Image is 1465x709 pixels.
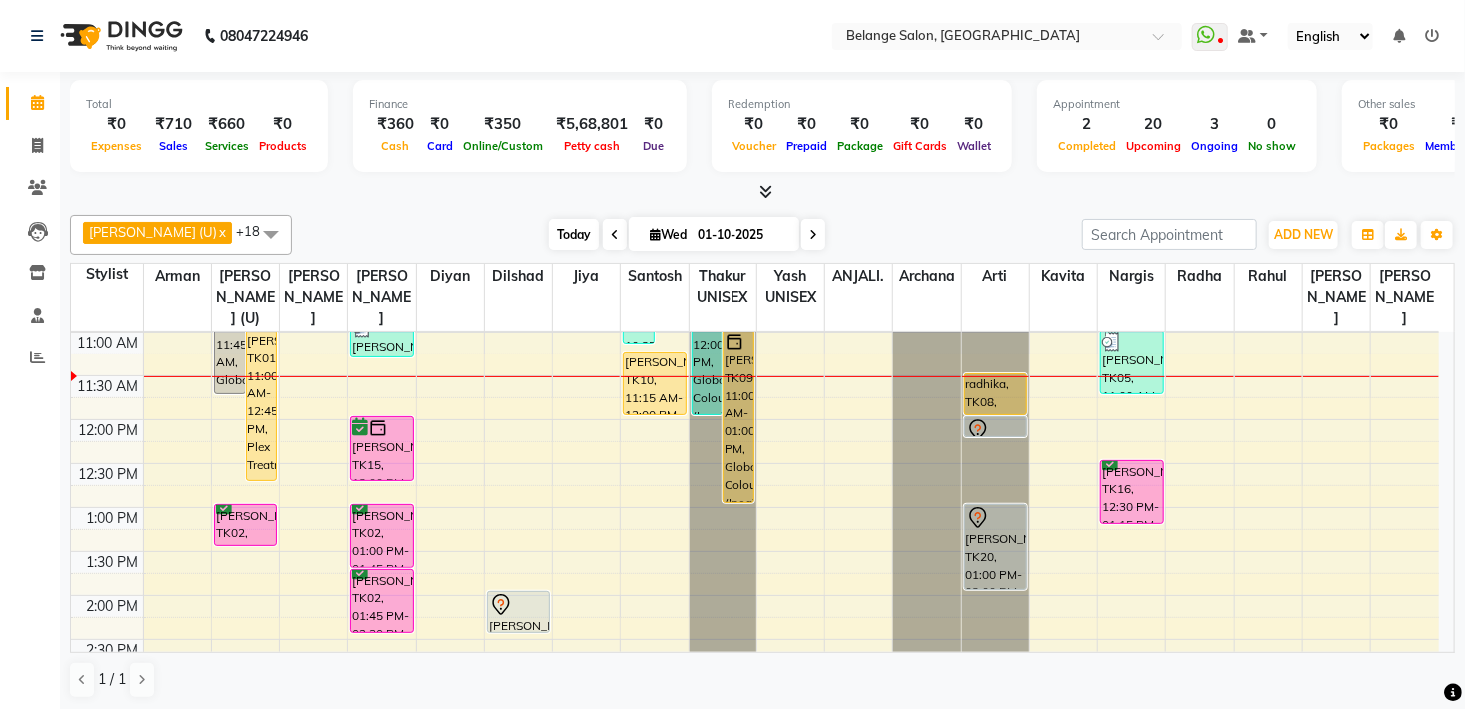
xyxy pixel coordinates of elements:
[75,464,143,485] div: 12:30 PM
[1371,264,1439,331] span: [PERSON_NAME]
[1101,461,1163,523] div: [PERSON_NAME], TK16, 12:30 PM-01:15 PM, Chocolate wax - Any One (Full Arms/Half legs/Half back/Ha...
[74,376,143,397] div: 11:30 AM
[71,264,143,285] div: Stylist
[74,333,143,354] div: 11:00 AM
[1358,113,1420,136] div: ₹0
[559,139,625,153] span: Petty cash
[757,264,824,310] span: Yash UNISEX
[553,264,620,289] span: Jiya
[1186,139,1243,153] span: Ongoing
[1166,264,1233,289] span: Radha
[638,139,669,153] span: Due
[1235,264,1302,289] span: Rahul
[893,264,960,289] span: Archana
[351,317,413,356] div: [PERSON_NAME], TK21, 10:50 AM-11:20 AM, Hair wash - Medium - (F) (₹500)
[548,113,636,136] div: ₹5,68,801
[832,139,888,153] span: Package
[1101,331,1163,393] div: [PERSON_NAME], TK05, 11:00 AM-11:45 AM, Chocolate wax - Any One (Full Arms/Half legs/Half back/Ha...
[83,508,143,529] div: 1:00 PM
[215,505,277,545] div: [PERSON_NAME], TK02, 01:00 PM-01:30 PM, Hair wash - Medium - (F)
[89,224,217,240] span: [PERSON_NAME] (U)
[1269,221,1338,249] button: ADD NEW
[1121,113,1186,136] div: 20
[220,8,308,64] b: 08047224946
[781,113,832,136] div: ₹0
[422,113,458,136] div: ₹0
[147,113,200,136] div: ₹710
[1274,227,1333,242] span: ADD NEW
[369,96,671,113] div: Finance
[200,113,254,136] div: ₹660
[724,331,753,502] div: [PERSON_NAME], TK09, 11:00 AM-01:00 PM, Global Colour (Inoa) - Touch up (upto 1 inches)
[621,264,688,289] span: Santosh
[458,113,548,136] div: ₹350
[1243,139,1301,153] span: No show
[962,264,1029,289] span: Arti
[351,570,413,632] div: [PERSON_NAME], TK02, 01:45 PM-02:30 PM, [PERSON_NAME] Styling
[488,592,550,632] div: [PERSON_NAME], TK19, 02:00 PM-02:30 PM, Hair wash - Medium - (F)
[965,417,1027,436] div: radhika, TK08, 12:00 PM-12:15 PM, Threading - Any one (Eyebrow/Upperlip/lowerlip/chin)
[624,353,686,414] div: [PERSON_NAME], TK10, 11:15 AM-12:00 PM, Hair cut - Hair cut (M)
[645,227,692,242] span: Wed
[1053,113,1121,136] div: 2
[549,219,599,250] span: Today
[144,264,211,289] span: Arman
[86,139,147,153] span: Expenses
[154,139,193,153] span: Sales
[1121,139,1186,153] span: Upcoming
[217,224,226,240] a: x
[728,96,996,113] div: Redemption
[236,223,275,239] span: +18
[728,139,781,153] span: Voucher
[1358,139,1420,153] span: Packages
[377,139,415,153] span: Cash
[369,113,422,136] div: ₹360
[1303,264,1370,331] span: [PERSON_NAME]
[825,264,892,289] span: ANJALI.
[690,264,756,310] span: Thakur UNISEX
[351,417,413,480] div: [PERSON_NAME], TK15, 12:00 PM-12:45 PM, Hair cut - Hair cut (M)
[83,596,143,617] div: 2:00 PM
[254,113,312,136] div: ₹0
[952,113,996,136] div: ₹0
[75,420,143,441] div: 12:00 PM
[51,8,188,64] img: logo
[1053,96,1301,113] div: Appointment
[348,264,415,331] span: [PERSON_NAME]
[1053,139,1121,153] span: Completed
[952,139,996,153] span: Wallet
[212,264,279,331] span: [PERSON_NAME] (U)
[351,505,413,567] div: [PERSON_NAME], TK02, 01:00 PM-01:45 PM, Hair cut - Hair cut (M)
[254,139,312,153] span: Products
[485,264,552,289] span: dilshad
[200,139,254,153] span: Services
[965,374,1027,414] div: radhika, TK08, 11:30 AM-12:00 PM, Chocolate wax - Any One (Full Arms/Half legs/Half back/Half fro...
[86,113,147,136] div: ₹0
[422,139,458,153] span: Card
[888,139,952,153] span: Gift Cards
[1030,264,1097,289] span: Kavita
[417,264,484,289] span: diyan
[1186,113,1243,136] div: 3
[83,552,143,573] div: 1:30 PM
[1082,219,1257,250] input: Search Appointment
[247,331,277,480] div: [PERSON_NAME], TK01, 11:00 AM-12:45 PM, Plex Treatment - Medium
[888,113,952,136] div: ₹0
[83,640,143,661] div: 2:30 PM
[98,669,126,690] span: 1 / 1
[86,96,312,113] div: Total
[1243,113,1301,136] div: 0
[728,113,781,136] div: ₹0
[832,113,888,136] div: ₹0
[280,264,347,331] span: [PERSON_NAME]
[1098,264,1165,289] span: Nargis
[965,505,1027,589] div: [PERSON_NAME], TK20, 01:00 PM-02:00 PM, Facials - Whitening
[636,113,671,136] div: ₹0
[692,220,791,250] input: 2025-10-01
[458,139,548,153] span: Online/Custom
[781,139,832,153] span: Prepaid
